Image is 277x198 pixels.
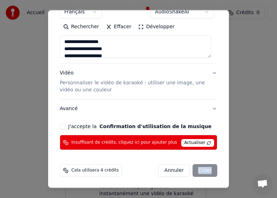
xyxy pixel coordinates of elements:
[135,21,178,32] button: Développer
[158,164,189,177] button: Annuler
[60,64,217,99] button: VidéoPersonnaliser le vidéo de karaoké : utiliser une image, une vidéo ou une couleur
[181,139,214,147] span: Actualiser
[60,79,206,94] p: Personnaliser le vidéo de karaoké : utiliser une image, une vidéo ou une couleur
[68,124,211,129] label: J'accepte la
[99,124,211,129] button: J'accepte la
[60,70,206,94] div: Vidéo
[71,139,177,145] span: Insuffisant de crédits, cliquez ici pour ajouter plus
[60,21,102,32] button: Rechercher
[60,100,217,118] button: Avancé
[71,168,119,173] span: Cela utilisera 4 crédits
[102,21,135,32] button: Effacer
